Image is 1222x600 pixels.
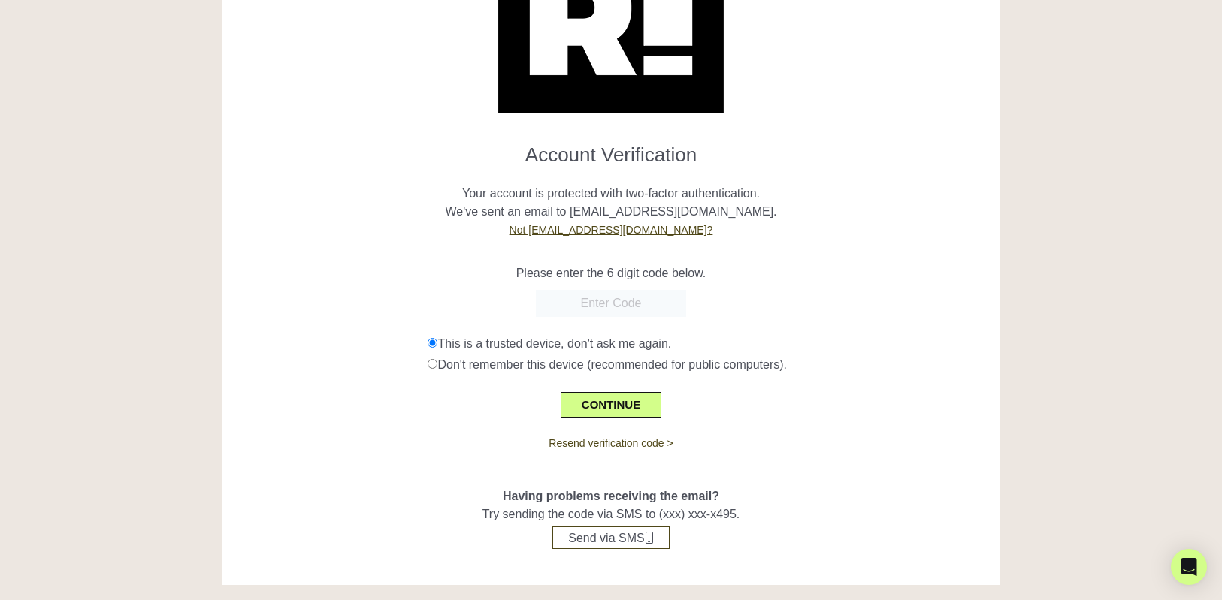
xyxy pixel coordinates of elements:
div: Open Intercom Messenger [1171,549,1207,585]
p: Your account is protected with two-factor authentication. We've sent an email to [EMAIL_ADDRESS][... [234,167,988,239]
p: Please enter the 6 digit code below. [234,264,988,282]
h1: Account Verification [234,131,988,167]
div: Don't remember this device (recommended for public computers). [428,356,988,374]
span: Having problems receiving the email? [503,490,719,502]
div: Try sending the code via SMS to (xxx) xxx-x495. [234,451,988,549]
input: Enter Code [536,290,686,317]
button: CONTINUE [561,392,661,418]
button: Send via SMS [552,526,669,549]
a: Resend verification code > [549,437,673,449]
div: This is a trusted device, don't ask me again. [428,335,988,353]
a: Not [EMAIL_ADDRESS][DOMAIN_NAME]? [510,224,713,236]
